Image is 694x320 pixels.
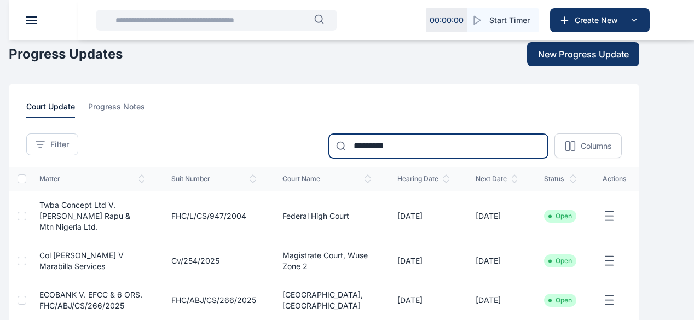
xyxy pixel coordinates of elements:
[467,8,539,32] button: Start Timer
[550,8,650,32] button: Create New
[570,15,627,26] span: Create New
[554,133,622,158] button: Columns
[26,101,88,118] a: court update
[158,281,270,320] td: FHC/ABJ/CS/266/2025
[171,174,257,183] span: suit number
[544,174,576,183] span: status
[39,200,130,231] a: Twba Concept Ltd V. [PERSON_NAME] Rapu & Mtn Nigeria Ltd.
[489,15,530,26] span: Start Timer
[26,101,75,118] span: court update
[269,281,384,320] td: [GEOGRAPHIC_DATA], [GEOGRAPHIC_DATA]
[269,191,384,241] td: Federal High Court
[476,174,518,183] span: next date
[384,241,462,281] td: [DATE]
[269,241,384,281] td: Magistrate Court, Wuse Zone 2
[603,174,626,183] span: actions
[39,290,142,310] a: ECOBANK V. EFCC & 6 ORS. FHC/ABJ/CS/266/2025
[88,101,145,118] span: progress notes
[9,45,123,63] h1: Progress Updates
[39,174,145,183] span: matter
[50,139,69,150] span: Filter
[538,48,629,61] span: New Progress Update
[397,174,449,183] span: hearing date
[548,212,572,220] li: Open
[430,15,464,26] p: 00 : 00 : 00
[548,257,572,265] li: Open
[26,133,78,155] button: Filter
[158,191,270,241] td: FHC/L/CS/947/2004
[462,191,531,241] td: [DATE]
[39,251,124,271] a: Col [PERSON_NAME] v Marabilla Services
[384,281,462,320] td: [DATE]
[462,281,531,320] td: [DATE]
[548,296,572,305] li: Open
[462,241,531,281] td: [DATE]
[527,42,639,66] button: New Progress Update
[158,241,270,281] td: cv/254/2025
[384,191,462,241] td: [DATE]
[282,174,371,183] span: court name
[581,141,611,152] p: Columns
[88,101,158,118] a: progress notes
